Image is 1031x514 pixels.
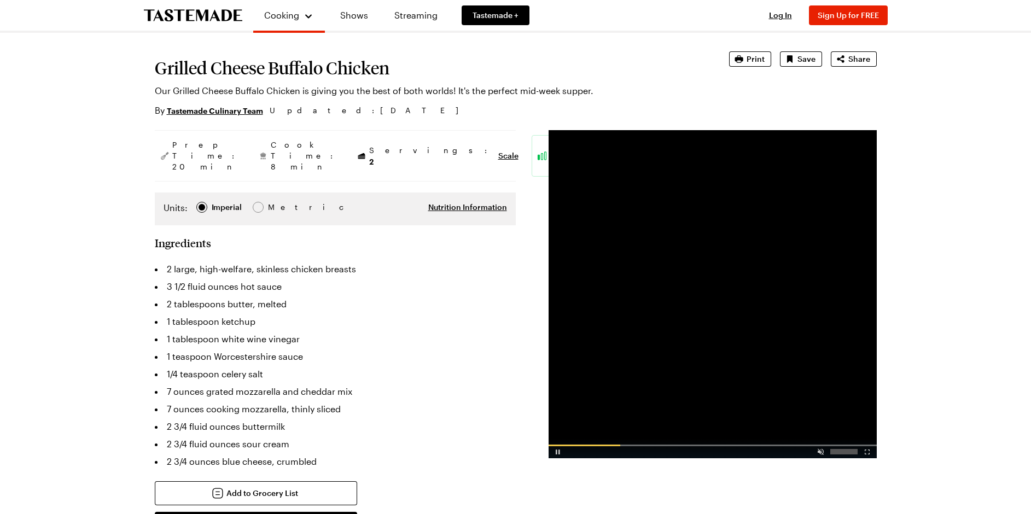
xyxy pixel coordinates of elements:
[155,295,516,313] li: 2 tablespoons butter, melted
[268,201,291,213] div: Metric
[155,365,516,383] li: 1/4 teaspoon celery salt
[155,313,516,330] li: 1 tablespoon ketchup
[797,54,816,65] span: Save
[155,260,516,278] li: 2 large, high-welfare, skinless chicken breasts
[155,236,211,249] h2: Ingredients
[271,139,339,172] span: Cook Time: 8 min
[831,51,877,67] button: Share
[818,10,879,20] span: Sign Up for FREE
[155,453,516,470] li: 2 3/4 ounces blue cheese, crumbled
[212,201,243,213] span: Imperial
[172,139,240,172] span: Prep Time: 20 min
[167,104,263,116] a: Tastemade Culinary Team
[264,4,314,26] button: Cooking
[144,9,242,22] a: To Tastemade Home Page
[226,488,298,499] span: Add to Grocery List
[155,383,516,400] li: 7 ounces grated mozzarella and cheddar mix
[155,104,263,117] p: By
[549,130,877,458] iframe: Advertisement
[747,54,765,65] span: Print
[155,481,357,505] button: Add to Grocery List
[780,51,822,67] button: Save recipe
[759,10,802,21] button: Log In
[164,201,291,217] div: Imperial Metric
[264,10,299,20] span: Cooking
[155,58,698,78] h1: Grilled Cheese Buffalo Chicken
[155,348,516,365] li: 1 teaspoon Worcestershire sauce
[809,5,888,25] button: Sign Up for FREE
[473,10,519,21] span: Tastemade +
[212,201,242,213] div: Imperial
[155,84,698,97] p: Our Grilled Cheese Buffalo Chicken is giving you the best of both worlds! It's the perfect mid-we...
[462,5,529,25] a: Tastemade +
[769,10,792,20] span: Log In
[369,156,374,166] span: 2
[848,54,870,65] span: Share
[155,418,516,435] li: 2 3/4 fluid ounces buttermilk
[155,278,516,295] li: 3 1/2 fluid ounces hot sauce
[729,51,771,67] button: Print
[270,104,469,116] span: Updated : [DATE]
[268,201,292,213] span: Metric
[164,201,188,214] label: Units:
[155,435,516,453] li: 2 3/4 fluid ounces sour cream
[549,130,877,458] video-js: Video Player
[155,400,516,418] li: 7 ounces cooking mozzarella, thinly sliced
[369,145,493,167] span: Servings:
[155,330,516,348] li: 1 tablespoon white wine vinegar
[498,150,519,161] button: Scale
[428,202,507,213] button: Nutrition Information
